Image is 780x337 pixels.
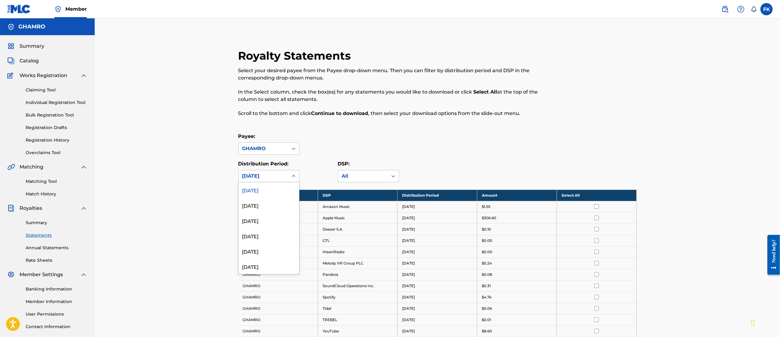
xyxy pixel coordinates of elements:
img: MLC Logo [7,5,31,13]
img: search [721,6,729,13]
td: [DATE] [397,246,477,257]
th: Amount [477,190,557,201]
p: $306.60 [482,215,496,221]
p: $0.01 [482,317,491,323]
a: SummarySummary [7,43,44,50]
td: Tidal [318,303,397,314]
label: DSP: [338,161,350,167]
span: Works Registration [20,72,67,79]
img: help [737,6,745,13]
div: All [342,172,384,180]
div: [DATE] [239,243,299,259]
a: Public Search [719,3,731,15]
td: YouTube [318,325,397,337]
a: Member Information [26,298,87,305]
p: In the Select column, check the box(es) for any statements you would like to download or click at... [238,88,545,103]
a: Bulk Registration Tool [26,112,87,118]
td: Pandora [318,269,397,280]
th: Distribution Period [397,190,477,201]
td: Deezer S.A. [318,224,397,235]
td: GHAMRO [238,291,318,303]
p: $0.00 [482,238,492,243]
td: GHAMRO [238,325,318,337]
span: Member Settings [20,271,63,278]
div: User Menu [760,3,773,15]
td: [DATE] [397,303,477,314]
td: SoundCloud Operations Inc. [318,280,397,291]
div: [DATE] [239,213,299,228]
a: Matching Tool [26,178,87,185]
a: Summary [26,220,87,226]
td: [DATE] [397,325,477,337]
td: [DATE] [397,314,477,325]
p: Select your desired payee from the Payee drop-down menu. Then you can filter by distribution peri... [238,67,545,82]
p: $0.08 [482,272,492,277]
div: [DATE] [242,172,284,180]
a: Claiming Tool [26,87,87,93]
h2: Royalty Statements [238,49,354,63]
td: [DATE] [397,291,477,303]
a: Annual Statements [26,245,87,251]
div: Help [735,3,747,15]
a: Registration Drafts [26,124,87,131]
img: expand [80,72,87,79]
td: Melody VR Group PLC [318,257,397,269]
a: Match History [26,191,87,197]
img: Top Rightsholder [54,6,62,13]
div: [DATE] [239,228,299,243]
p: $0.06 [482,306,492,311]
td: GTL [318,235,397,246]
iframe: Chat Widget [749,308,780,337]
img: Works Registration [7,72,15,79]
a: CatalogCatalog [7,57,39,65]
img: Summary [7,43,15,50]
div: [DATE] [239,198,299,213]
label: Distribution Period: [238,161,289,167]
div: [DATE] [239,182,299,198]
iframe: Resource Center [763,230,780,279]
img: Matching [7,163,15,171]
th: Select All [557,190,636,201]
td: [DATE] [397,257,477,269]
td: GHAMRO [238,303,318,314]
td: [DATE] [397,269,477,280]
img: Catalog [7,57,15,65]
a: Contact Information [26,324,87,330]
p: $0.31 [482,283,491,289]
td: [DATE] [397,201,477,212]
p: $0.24 [482,261,492,266]
p: Scroll to the bottom and click , then select your download options from the slide-out menu. [238,110,545,117]
img: expand [80,205,87,212]
p: $4.74 [482,294,492,300]
p: $0.10 [482,227,491,232]
img: Accounts [7,23,15,31]
div: Drag [751,314,755,332]
td: iHeartRadio [318,246,397,257]
a: Overclaims Tool [26,150,87,156]
span: Summary [20,43,44,50]
img: expand [80,271,87,278]
td: GHAMRO [238,280,318,291]
td: Apple Music [318,212,397,224]
div: GHAMRO [242,145,284,152]
td: [DATE] [397,235,477,246]
td: GHAMRO [238,269,318,280]
p: $8.60 [482,328,492,334]
div: [DATE] [239,259,299,274]
p: $1.55 [482,204,490,209]
h5: GHAMRO [18,23,45,30]
span: Matching [20,163,43,171]
span: Catalog [20,57,39,65]
p: $0.00 [482,249,492,255]
td: [DATE] [397,280,477,291]
td: Amazon Music [318,201,397,212]
a: Registration History [26,137,87,143]
div: Notifications [751,6,757,12]
a: User Permissions [26,311,87,317]
td: Spotify [318,291,397,303]
strong: Continue to download [311,110,368,116]
a: Individual Registration Tool [26,99,87,106]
